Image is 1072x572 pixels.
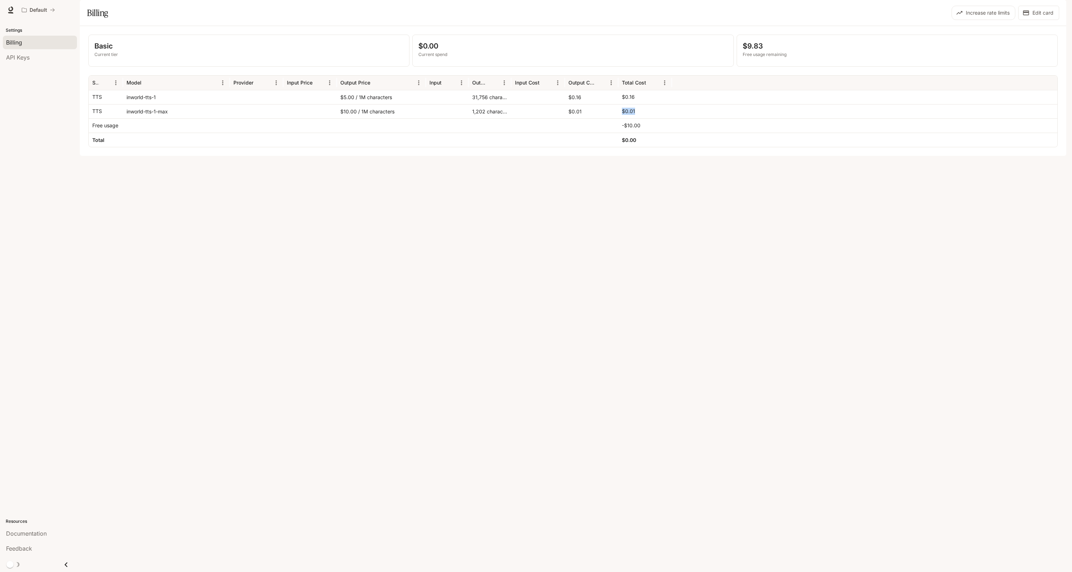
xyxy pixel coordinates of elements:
[92,137,104,144] h6: Total
[271,77,282,88] button: Menu
[233,80,253,86] div: Provider
[92,122,118,129] p: Free usage
[287,80,313,86] div: Input Price
[606,77,617,88] button: Menu
[442,77,453,88] button: Sort
[622,80,646,86] div: Total Cost
[94,51,403,58] p: Current tier
[92,93,102,101] p: TTS
[659,77,670,88] button: Menu
[92,108,102,115] p: TTS
[429,80,442,86] div: Input
[30,7,47,13] p: Default
[94,41,403,51] p: Basic
[337,104,426,118] div: $10.00 / 1M characters
[469,104,511,118] div: 1,202 characters
[123,90,230,104] div: inworld-tts-1
[1018,6,1059,20] button: Edit card
[324,77,335,88] button: Menu
[488,77,499,88] button: Sort
[123,104,230,118] div: inworld-tts-1-max
[743,41,1052,51] p: $9.83
[217,77,228,88] button: Menu
[313,77,324,88] button: Sort
[622,137,636,144] h6: $0.00
[595,77,606,88] button: Sort
[499,77,510,88] button: Menu
[472,80,488,86] div: Output
[337,90,426,104] div: $5.00 / 1M characters
[92,80,99,86] div: Service
[456,77,467,88] button: Menu
[340,80,370,86] div: Output Price
[568,80,594,86] div: Output Cost
[100,77,110,88] button: Sort
[565,90,618,104] div: $0.16
[952,6,1015,20] button: Increase rate limits
[19,3,58,17] button: All workspaces
[110,77,121,88] button: Menu
[371,77,382,88] button: Sort
[622,122,640,129] p: -$10.00
[127,80,141,86] div: Model
[622,93,635,101] p: $0.16
[565,104,618,118] div: $0.01
[540,77,551,88] button: Sort
[622,108,635,115] p: $0.01
[254,77,265,88] button: Sort
[142,77,153,88] button: Sort
[552,77,563,88] button: Menu
[418,51,727,58] p: Current spend
[515,80,540,86] div: Input Cost
[469,90,511,104] div: 31,756 characters
[743,51,1052,58] p: Free usage remaining
[87,6,108,20] h1: Billing
[413,77,424,88] button: Menu
[647,77,658,88] button: Sort
[418,41,727,51] p: $0.00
